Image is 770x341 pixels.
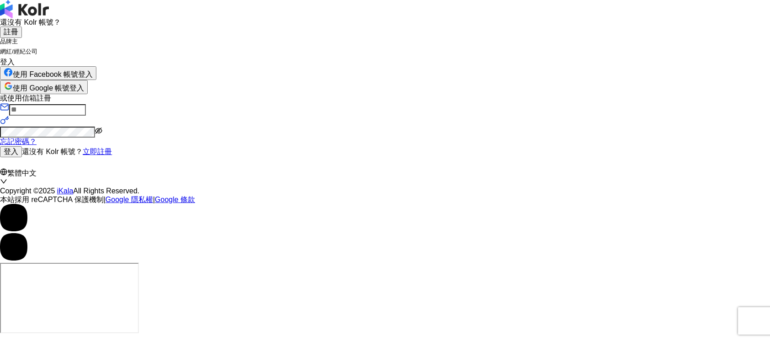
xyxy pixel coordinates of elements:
[105,196,153,203] a: Google 隱私權
[104,196,105,203] span: |
[4,148,18,155] span: 登入
[57,187,74,195] a: iKala
[13,84,84,92] span: 使用 Google 帳號登入
[22,148,112,155] span: 還沒有 Kolr 帳號？
[13,70,93,78] span: 使用 Facebook 帳號登入
[95,128,102,136] span: eye-invisible
[83,148,112,155] a: 立即註冊
[155,196,195,203] a: Google 條款
[153,196,155,203] span: |
[4,28,18,36] span: 註冊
